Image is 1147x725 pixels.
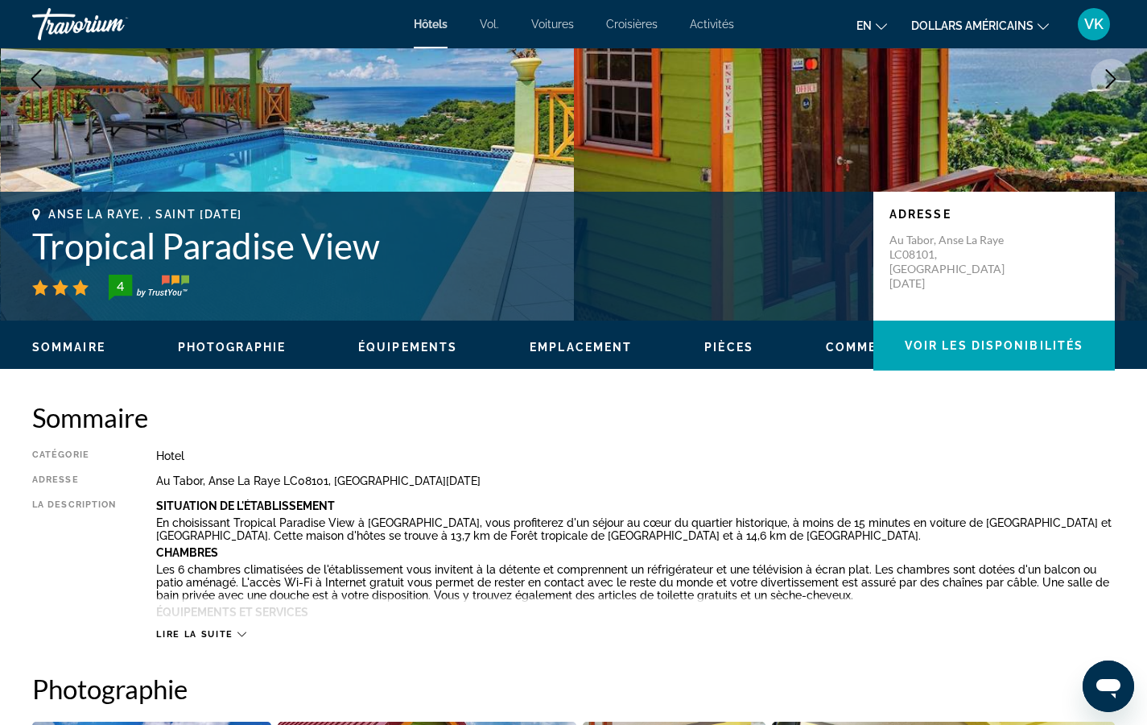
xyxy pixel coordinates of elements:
iframe: Bouton de lancement de la fenêtre de messagerie [1083,661,1134,712]
button: Changer de devise [911,14,1049,37]
p: En choisissant Tropical Paradise View à [GEOGRAPHIC_DATA], vous profiterez d'un séjour au cœur du... [156,516,1115,542]
a: Travorium [32,3,193,45]
div: Au Tabor, Anse La Raye LC08101, [GEOGRAPHIC_DATA][DATE] [156,474,1115,487]
span: Commentaires [826,341,935,354]
img: trustyou-badge-hor.svg [109,275,189,300]
span: Voir les disponibilités [905,339,1083,352]
a: Activités [690,18,734,31]
button: Photographie [178,340,286,354]
h2: Sommaire [32,401,1115,433]
button: Sommaire [32,340,105,354]
a: Vol. [480,18,499,31]
p: Au Tabor, Anse La Raye LC08101, [GEOGRAPHIC_DATA][DATE] [889,233,1018,291]
div: Hotel [156,449,1115,462]
p: Les 6 chambres climatisées de l'établissement vous invitent à la détente et comprennent un réfrig... [156,563,1115,602]
a: Croisières [606,18,658,31]
div: Adresse [32,474,116,487]
a: Hôtels [414,18,448,31]
button: Équipements [358,340,457,354]
span: Lire la suite [156,629,233,640]
div: La description [32,499,116,620]
b: Situation De L'établissement [156,499,335,512]
button: Lire la suite [156,628,245,640]
font: en [856,19,872,32]
h2: Photographie [32,673,1115,705]
font: dollars américains [911,19,1034,32]
button: Commentaires [826,340,935,354]
div: Catégorie [32,449,116,462]
p: Adresse [889,208,1099,221]
button: Changer de langue [856,14,887,37]
button: Pièces [704,340,753,354]
span: Photographie [178,341,286,354]
button: Voir les disponibilités [873,321,1115,371]
b: Chambres [156,546,218,559]
font: VK [1084,15,1104,32]
div: 4 [104,276,136,296]
h1: Tropical Paradise View [32,225,857,267]
span: Sommaire [32,341,105,354]
span: Emplacement [530,341,632,354]
button: Emplacement [530,340,632,354]
span: Anse La Raye, , Saint [DATE] [48,208,242,221]
button: Previous image [16,59,56,99]
button: Menu utilisateur [1073,7,1115,41]
button: Next image [1091,59,1131,99]
span: Équipements [358,341,457,354]
a: Voitures [531,18,574,31]
span: Pièces [704,341,753,354]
